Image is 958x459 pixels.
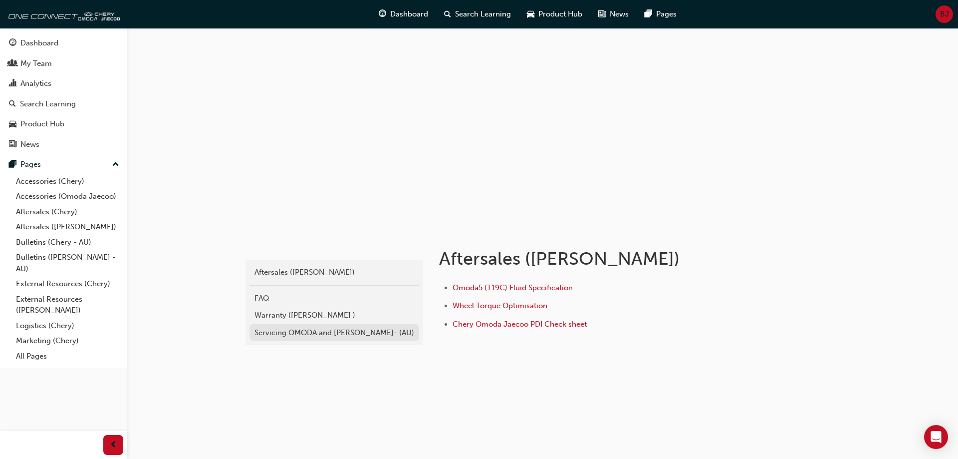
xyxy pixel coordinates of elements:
span: BJ [940,8,949,20]
a: guage-iconDashboard [371,4,436,24]
a: External Resources ([PERSON_NAME]) [12,292,123,318]
span: pages-icon [645,8,652,20]
span: guage-icon [379,8,386,20]
div: Open Intercom Messenger [924,425,948,449]
a: Accessories (Chery) [12,174,123,189]
a: Wheel Torque Optimisation [453,301,547,310]
div: Pages [20,159,41,170]
a: news-iconNews [590,4,637,24]
h1: Aftersales ([PERSON_NAME]) [439,248,766,270]
div: Warranty ([PERSON_NAME] ) [254,310,414,321]
a: Product Hub [4,115,123,133]
a: Search Learning [4,95,123,113]
a: Analytics [4,74,123,93]
span: news-icon [598,8,606,20]
span: search-icon [9,100,16,109]
span: Pages [656,8,677,20]
span: guage-icon [9,39,16,48]
span: search-icon [444,8,451,20]
span: car-icon [527,8,534,20]
a: Accessories (Omoda Jaecoo) [12,189,123,204]
a: Aftersales ([PERSON_NAME]) [12,219,123,235]
a: Aftersales (Chery) [12,204,123,220]
a: Dashboard [4,34,123,52]
a: Logistics (Chery) [12,318,123,334]
span: up-icon [112,158,119,171]
div: Product Hub [20,118,64,130]
div: Search Learning [20,98,76,110]
button: Pages [4,155,123,174]
span: Dashboard [390,8,428,20]
a: Chery Omoda Jaecoo PDI Check sheet [453,320,587,329]
div: Aftersales ([PERSON_NAME]) [254,267,414,278]
img: oneconnect [5,4,120,24]
a: Omoda5 (T19C) Fluid Specification [453,283,573,292]
a: search-iconSearch Learning [436,4,519,24]
span: prev-icon [110,439,117,452]
a: Servicing OMODA and [PERSON_NAME]- (AU) [249,324,419,342]
div: My Team [20,58,52,69]
button: DashboardMy TeamAnalyticsSearch LearningProduct HubNews [4,32,123,155]
a: Bulletins ([PERSON_NAME] - AU) [12,250,123,276]
a: Marketing (Chery) [12,333,123,349]
a: Bulletins (Chery - AU) [12,235,123,250]
a: FAQ [249,290,419,307]
a: car-iconProduct Hub [519,4,590,24]
div: Servicing OMODA and [PERSON_NAME]- (AU) [254,327,414,339]
span: news-icon [9,140,16,149]
span: people-icon [9,59,16,68]
span: chart-icon [9,79,16,88]
a: News [4,135,123,154]
div: FAQ [254,293,414,304]
span: pages-icon [9,160,16,169]
a: External Resources (Chery) [12,276,123,292]
a: All Pages [12,349,123,364]
a: pages-iconPages [637,4,685,24]
button: BJ [936,5,953,23]
a: My Team [4,54,123,73]
div: News [20,139,39,150]
span: Product Hub [538,8,582,20]
span: car-icon [9,120,16,129]
a: Warranty ([PERSON_NAME] ) [249,307,419,324]
span: News [610,8,629,20]
div: Dashboard [20,37,58,49]
div: Analytics [20,78,51,89]
span: Search Learning [455,8,511,20]
a: Aftersales ([PERSON_NAME]) [249,264,419,281]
